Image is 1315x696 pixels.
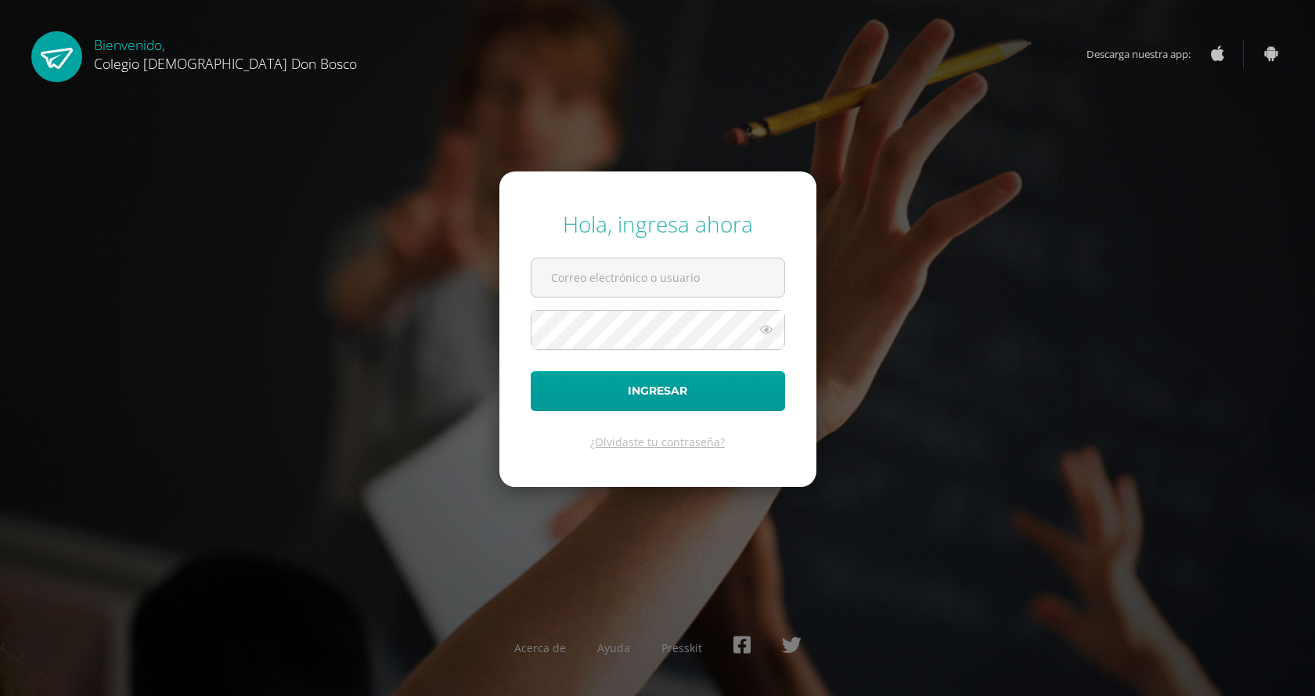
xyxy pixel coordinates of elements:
[531,209,785,239] div: Hola, ingresa ahora
[514,640,566,655] a: Acerca de
[94,31,357,73] div: Bienvenido,
[531,258,784,297] input: Correo electrónico o usuario
[597,640,630,655] a: Ayuda
[661,640,702,655] a: Presskit
[94,54,357,73] span: Colegio [DEMOGRAPHIC_DATA] Don Bosco
[590,435,725,449] a: ¿Olvidaste tu contraseña?
[1086,39,1206,69] span: Descarga nuestra app:
[531,371,785,411] button: Ingresar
